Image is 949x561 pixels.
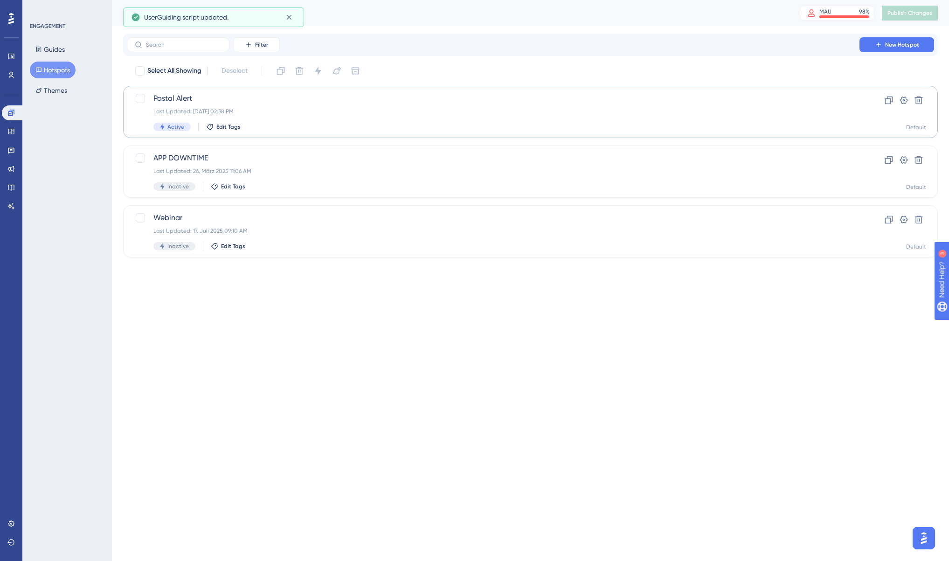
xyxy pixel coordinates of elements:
button: Themes [30,82,73,99]
span: Inactive [167,183,189,190]
span: Select All Showing [147,65,201,76]
button: Edit Tags [211,183,245,190]
span: Deselect [222,65,248,76]
span: APP DOWNTIME [153,152,833,164]
div: Last Updated: 26. März 2025 11:06 AM [153,167,833,175]
input: Search [146,42,222,48]
span: Postal Alert [153,93,833,104]
div: 98 % [859,8,870,15]
span: Edit Tags [221,242,245,250]
div: Default [906,124,926,131]
div: 3 [65,5,68,12]
span: Webinar [153,212,833,223]
button: Edit Tags [206,123,241,131]
span: Edit Tags [221,183,245,190]
div: ENGAGEMENT [30,22,65,30]
span: Filter [255,41,268,48]
button: Edit Tags [211,242,245,250]
span: New Hotspot [885,41,919,48]
div: Default [906,243,926,250]
button: Hotspots [30,62,76,78]
div: Last Updated: [DATE] 02:38 PM [153,108,833,115]
span: Inactive [167,242,189,250]
div: Hotspots [123,7,776,20]
button: Deselect [213,62,256,79]
div: Default [906,183,926,191]
iframe: UserGuiding AI Assistant Launcher [910,524,938,552]
button: Guides [30,41,70,58]
span: Publish Changes [887,9,932,17]
button: Filter [233,37,280,52]
div: Last Updated: 17. Juli 2025 09:10 AM [153,227,833,235]
span: Edit Tags [216,123,241,131]
span: Active [167,123,184,131]
span: UserGuiding script updated. [144,12,229,23]
button: Publish Changes [882,6,938,21]
span: Need Help? [22,2,58,14]
div: MAU [819,8,831,15]
button: New Hotspot [859,37,934,52]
